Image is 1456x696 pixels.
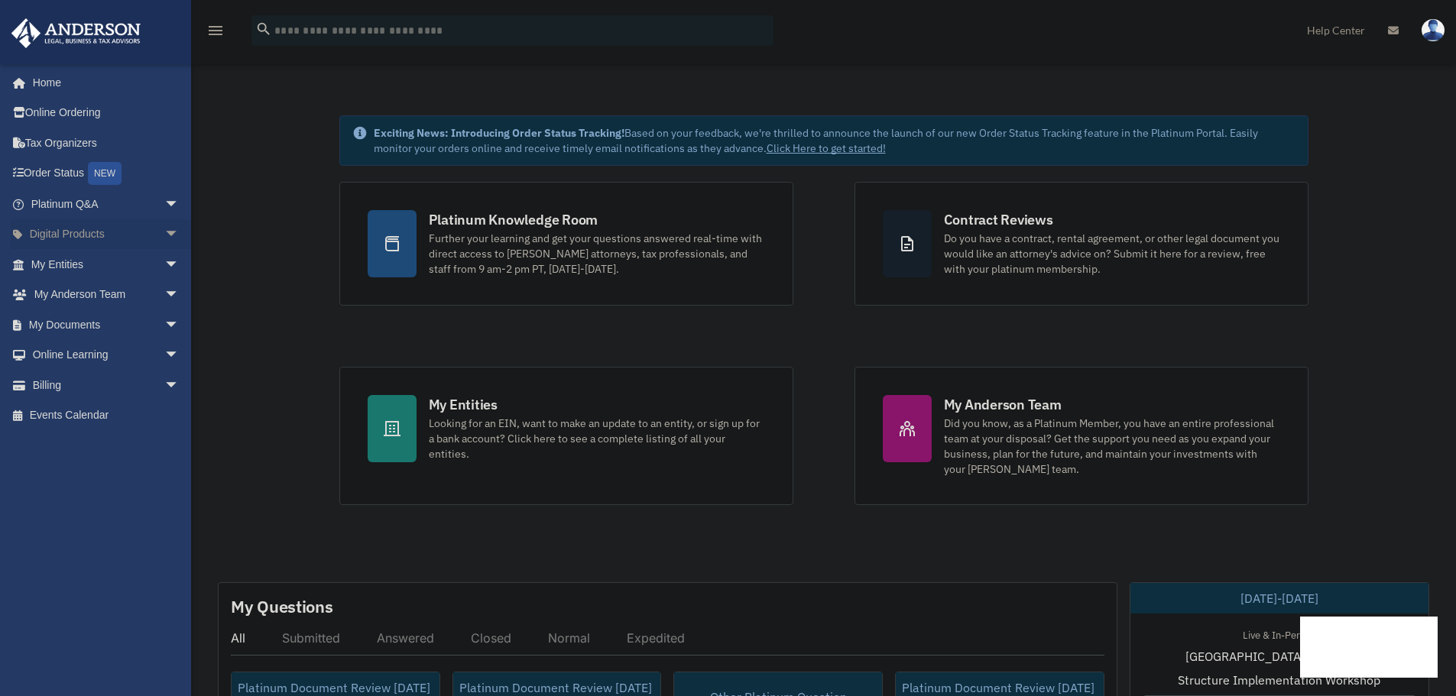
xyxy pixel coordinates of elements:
i: search [255,21,272,37]
div: [DATE]-[DATE] [1130,583,1428,613]
div: My Entities [429,395,498,414]
div: Do you have a contract, rental agreement, or other legal document you would like an attorney's ad... [944,231,1280,277]
div: Submitted [282,630,340,646]
a: My Entitiesarrow_drop_down [11,249,203,280]
div: NEW [88,162,122,185]
a: My Anderson Team Did you know, as a Platinum Member, you have an entire professional team at your... [854,367,1308,505]
div: Contract Reviews [944,210,1053,229]
div: Based on your feedback, we're thrilled to announce the launch of our new Order Status Tracking fe... [374,125,1295,156]
a: Platinum Q&Aarrow_drop_down [11,189,203,219]
a: Order StatusNEW [11,158,203,189]
a: menu [206,27,225,40]
div: All [231,630,245,646]
div: Did you know, as a Platinum Member, you have an entire professional team at your disposal? Get th... [944,416,1280,477]
div: Normal [548,630,590,646]
div: Answered [377,630,434,646]
a: Platinum Knowledge Room Further your learning and get your questions answered real-time with dire... [339,182,793,306]
div: Platinum Knowledge Room [429,210,598,229]
div: Live & In-Person [1231,626,1328,642]
div: Looking for an EIN, want to make an update to an entity, or sign up for a bank account? Click her... [429,416,765,461]
a: Tax Organizers [11,128,203,158]
img: User Pic [1422,19,1445,41]
span: arrow_drop_down [164,249,195,280]
a: Events Calendar [11,400,203,431]
a: Contract Reviews Do you have a contract, rental agreement, or other legal document you would like... [854,182,1308,306]
div: My Questions [231,595,333,618]
a: Billingarrow_drop_down [11,370,203,400]
div: Closed [471,630,511,646]
i: menu [206,21,225,40]
span: arrow_drop_down [164,189,195,220]
a: My Documentsarrow_drop_down [11,309,203,340]
div: Expedited [627,630,685,646]
strong: Exciting News: Introducing Order Status Tracking! [374,126,624,140]
img: Anderson Advisors Platinum Portal [7,18,145,48]
a: My Entities Looking for an EIN, want to make an update to an entity, or sign up for a bank accoun... [339,367,793,505]
div: My Anderson Team [944,395,1062,414]
a: My Anderson Teamarrow_drop_down [11,280,203,310]
a: Home [11,67,195,98]
span: arrow_drop_down [164,219,195,251]
div: Further your learning and get your questions answered real-time with direct access to [PERSON_NAM... [429,231,765,277]
a: Digital Productsarrow_drop_down [11,219,203,250]
span: arrow_drop_down [164,280,195,311]
a: Click Here to get started! [767,141,886,155]
span: arrow_drop_down [164,340,195,371]
span: arrow_drop_down [164,309,195,341]
a: Online Ordering [11,98,203,128]
span: Structure Implementation Workshop [1178,671,1380,689]
span: arrow_drop_down [164,370,195,401]
a: Online Learningarrow_drop_down [11,340,203,371]
span: [GEOGRAPHIC_DATA], [US_STATE] [1185,647,1373,665]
